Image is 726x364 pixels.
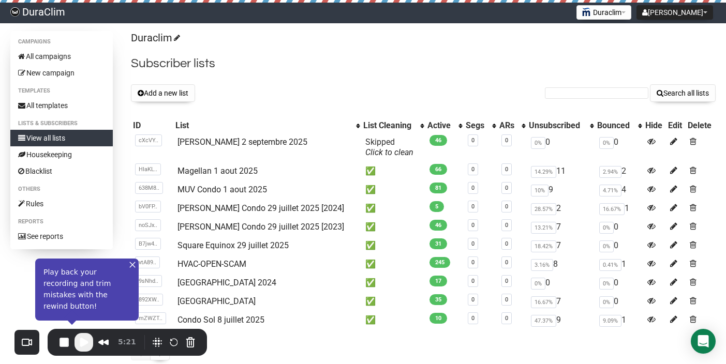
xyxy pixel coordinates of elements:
button: Search all lists [650,84,716,102]
span: 47.37% [531,315,556,327]
li: Lists & subscribers [10,117,113,130]
a: Square Equinox 29 juillet 2025 [177,240,289,250]
span: 0% [599,240,614,252]
a: 0 [471,278,475,284]
a: 0 [471,166,475,173]
td: ✅ [361,180,425,199]
div: Unsubscribed [529,120,585,131]
a: 0 [471,296,475,303]
a: 0 [505,259,508,266]
td: 0 [595,236,644,255]
th: Edit: No sort applied, sorting is disabled [666,118,686,133]
a: New campaign [10,65,113,81]
button: [PERSON_NAME] [636,5,713,20]
td: 1 [595,255,644,274]
a: [PERSON_NAME] Condo 29 juillet 2025 [2024] [177,203,344,213]
a: 0 [505,222,508,229]
span: 17 [429,276,447,286]
td: 0 [527,274,595,292]
span: 0% [599,222,614,234]
span: 0% [531,278,545,290]
span: 0.41% [599,259,621,271]
th: Segs: No sort applied, activate to apply an ascending sort [464,118,497,133]
a: View all lists [10,130,113,146]
button: Add a new list [131,84,195,102]
td: ✅ [361,292,425,311]
span: 5 [429,201,444,212]
div: Segs [466,120,486,131]
span: 638M8.. [135,182,163,194]
span: mZWZT.. [135,312,166,324]
th: ID: No sort applied, sorting is disabled [131,118,173,133]
a: Click to clean [365,147,413,157]
span: 66 [429,164,447,175]
a: Housekeeping [10,146,113,163]
span: 81 [429,183,447,193]
div: Bounced [597,120,633,131]
a: [GEOGRAPHIC_DATA] [177,296,256,306]
div: ID [133,120,171,131]
a: HVAC-OPEN-SCAM [177,259,246,269]
td: ✅ [361,311,425,329]
a: 0 [505,315,508,322]
td: ✅ [361,162,425,180]
th: Unsubscribed: No sort applied, activate to apply an ascending sort [527,118,595,133]
span: 245 [429,257,450,268]
td: 11 [527,162,595,180]
td: 0 [595,133,644,162]
a: Duraclim [131,32,179,44]
a: MUV Condo 1 aout 2025 [177,185,267,194]
td: ✅ [361,255,425,274]
span: 28.57% [531,203,556,215]
td: 0 [595,274,644,292]
li: Templates [10,85,113,97]
span: 892XW.. [135,294,163,306]
a: Magellan 1 aout 2025 [177,166,258,176]
td: ✅ [361,236,425,255]
td: 0 [527,133,595,162]
td: 7 [527,292,595,311]
a: 0 [471,203,475,210]
div: Open Intercom Messenger [691,329,716,354]
button: Duraclim [576,5,631,20]
span: 10% [531,185,549,196]
span: 0% [599,296,614,308]
td: 0 [595,218,644,236]
li: Others [10,183,113,195]
td: 2 [527,199,595,218]
span: 3.16% [531,259,553,271]
td: 1 [595,199,644,218]
th: List Cleaning: No sort applied, activate to apply an ascending sort [361,118,425,133]
span: 4.71% [599,185,621,196]
th: Hide: No sort applied, sorting is disabled [643,118,666,133]
div: Active [427,120,453,131]
th: Delete: No sort applied, sorting is disabled [686,118,716,133]
span: 0% [599,137,614,149]
span: 0% [599,278,614,290]
span: 9.09% [599,315,621,327]
span: 2.94% [599,166,621,178]
span: cXcVY.. [135,134,162,146]
img: 5aae60644da9539b7f169657dce89381 [10,7,20,17]
a: Blacklist [10,163,113,179]
a: 0 [505,185,508,191]
a: [PERSON_NAME] Condo 29 juillet 2025 [2023] [177,222,344,232]
a: 0 [471,259,475,266]
span: 14.29% [531,166,556,178]
div: List [175,120,351,131]
a: 0 [471,315,475,322]
td: 7 [527,218,595,236]
span: 13.21% [531,222,556,234]
a: 0 [471,185,475,191]
a: 0 [505,203,508,210]
span: B7jw4.. [135,238,161,250]
a: 0 [505,137,508,144]
a: 0 [505,166,508,173]
span: 46 [429,135,447,146]
a: See reports [10,228,113,245]
a: 0 [471,222,475,229]
a: 0 [505,278,508,284]
td: 9 [527,311,595,329]
span: 46 [429,220,447,231]
td: 0 [595,292,644,311]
